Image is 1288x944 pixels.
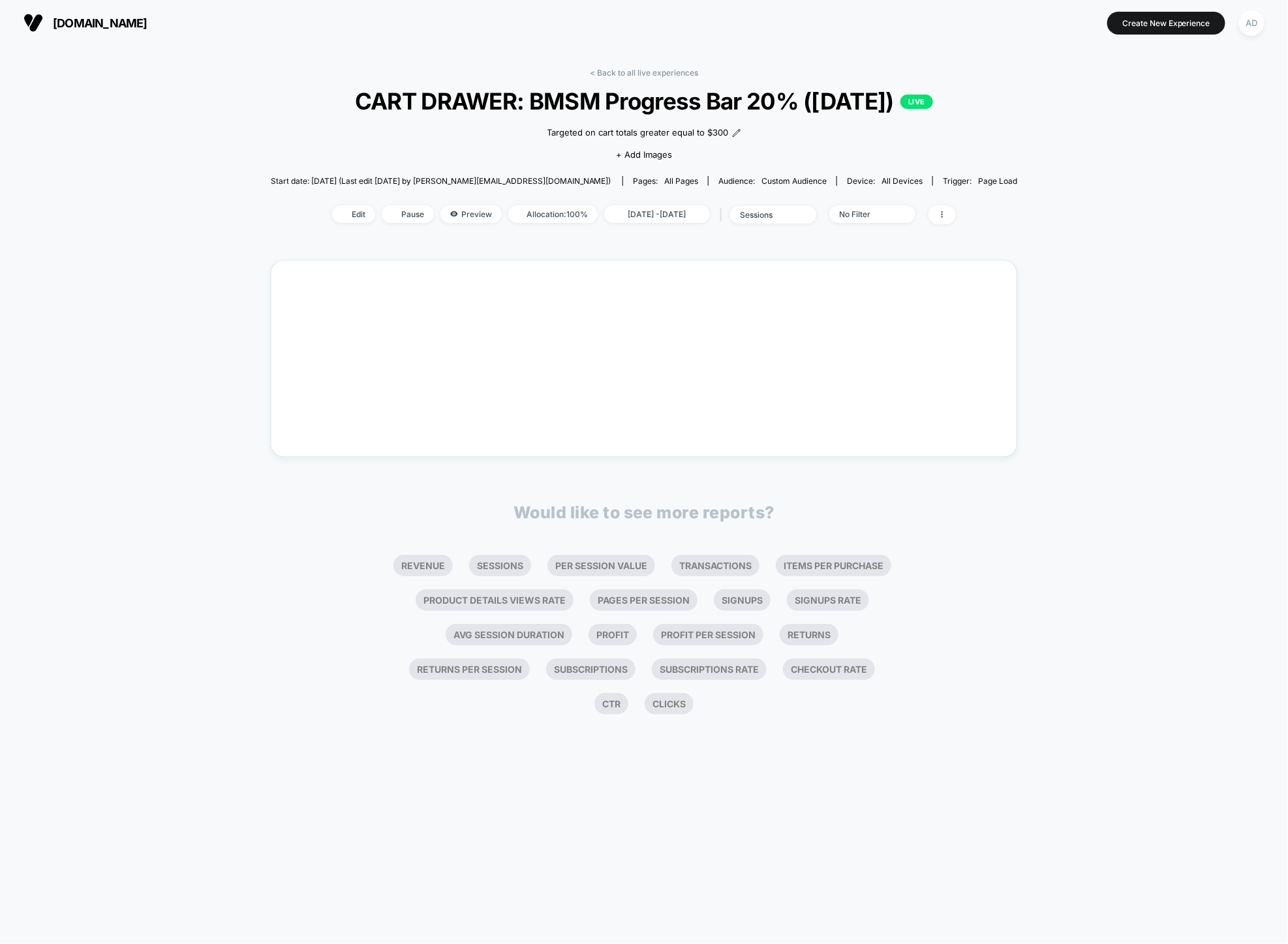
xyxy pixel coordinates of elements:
span: + Add Images [616,149,672,160]
div: No Filter [839,209,891,219]
li: Subscriptions Rate [652,658,767,680]
div: AD [1239,10,1265,36]
li: Subscriptions [546,658,636,680]
span: CART DRAWER: BMSM Progress Bar 20% ([DATE]) [308,87,980,115]
div: Audience: [718,176,827,186]
li: Profit Per Session [653,624,763,645]
li: Ctr [594,693,628,715]
li: Checkout Rate [783,658,875,680]
span: Allocation: 100% [508,205,598,223]
span: Pause [382,205,434,223]
button: Create New Experience [1107,12,1225,35]
li: Signups Rate [787,589,869,611]
div: Pages: [633,176,698,186]
li: Per Session Value [547,555,655,576]
li: Clicks [645,693,694,715]
li: Sessions [469,555,531,576]
li: Items Per Purchase [776,555,891,576]
button: [DOMAIN_NAME] [20,12,151,33]
span: Page Load [978,176,1017,186]
span: Custom Audience [761,176,827,186]
img: Visually logo [23,13,43,33]
span: Device: [836,176,932,186]
span: Targeted on cart totals greater equal to $300 [547,126,729,140]
span: Edit [332,205,375,223]
li: Avg Session Duration [446,624,572,645]
li: Product Details Views Rate [416,589,574,611]
li: Transactions [671,555,759,576]
div: Trigger: [943,176,1017,186]
button: AD [1235,10,1268,37]
span: [DATE] - [DATE] [604,205,710,223]
li: Returns [780,624,838,645]
a: < Back to all live experiences [590,68,698,78]
span: Start date: [DATE] (Last edit [DATE] by [PERSON_NAME][EMAIL_ADDRESS][DOMAIN_NAME]) [271,176,611,186]
p: Would like to see more reports? [514,503,774,522]
li: Pages Per Session [590,589,698,611]
li: Revenue [393,555,453,576]
li: Profit [589,624,637,645]
li: Signups [714,589,771,611]
li: Returns Per Session [409,658,530,680]
span: | [716,205,730,224]
div: sessions [740,210,792,220]
span: [DOMAIN_NAME] [53,16,147,30]
span: Preview [440,205,502,223]
span: all pages [664,176,698,186]
span: all devices [882,176,923,186]
p: LIVE [900,95,933,109]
